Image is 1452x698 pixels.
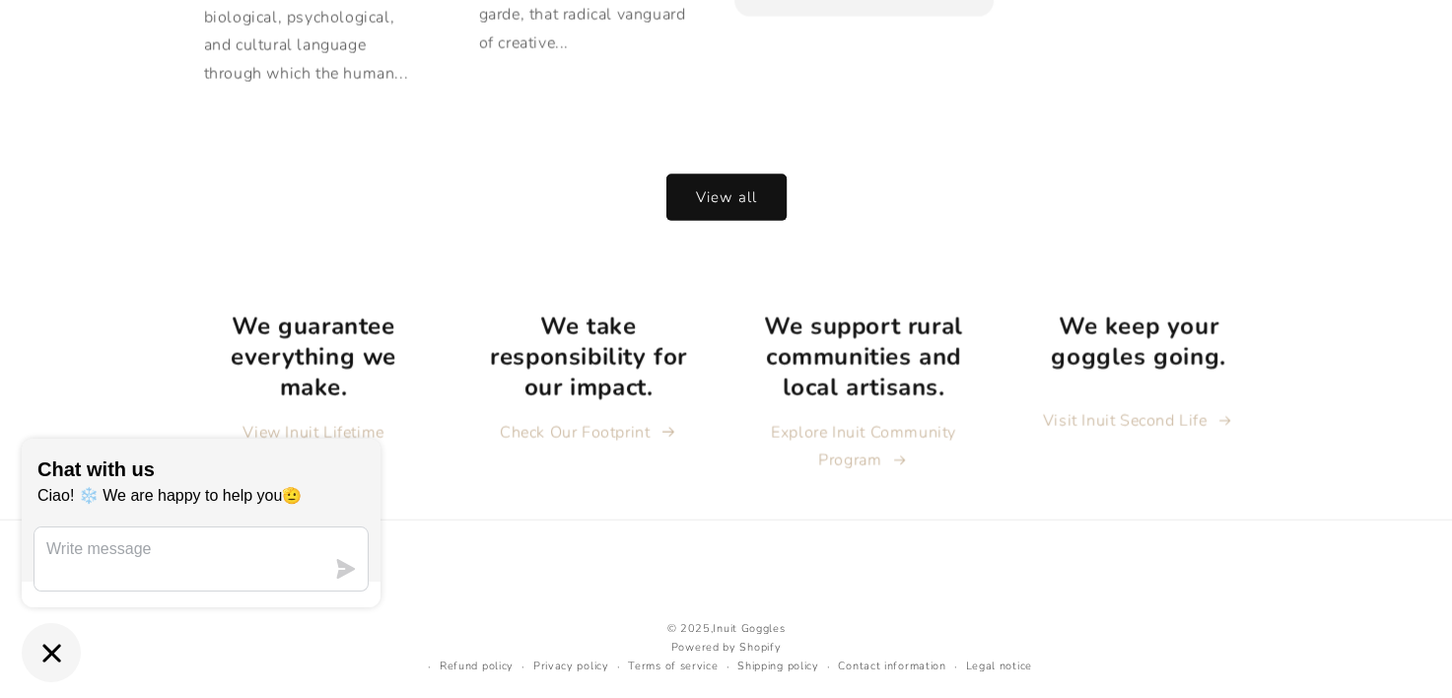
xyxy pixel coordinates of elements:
a: Legal notice [965,658,1031,676]
a: Contact information [838,658,945,676]
a: Refund policy [440,658,514,676]
a: View all [666,174,787,221]
strong: We guarantee everything we make. [231,311,396,403]
a: Terms of service [628,658,718,676]
a: Check Our Footprint [500,419,677,448]
strong: We keep your goggles going. [1051,311,1225,373]
a: Privacy policy [533,658,609,676]
a: Shipping policy [737,658,819,676]
strong: We take responsibility for our impact. [490,311,687,403]
a: Inuit Goggles [713,621,785,636]
inbox-online-store-chat: Shopify online store chat [16,439,386,682]
a: Powered by Shopify [671,640,782,655]
a: Visit Inuit Second Life [1043,407,1234,436]
strong: We support rural communities and local artisans. [764,311,963,403]
small: © 2025, [420,620,1032,639]
a: View Inuit Lifetime Warranty [199,419,429,476]
a: Explore Inuit Community Program [749,419,979,476]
